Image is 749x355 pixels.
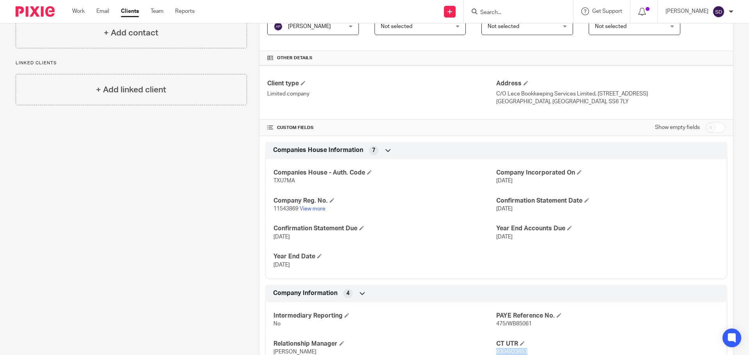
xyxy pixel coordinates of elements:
[104,27,158,39] h4: + Add contact
[300,206,325,212] a: View more
[16,60,247,66] p: Linked clients
[496,98,725,106] p: [GEOGRAPHIC_DATA], [GEOGRAPHIC_DATA], SS6 7LY
[151,7,163,15] a: Team
[16,6,55,17] img: Pixie
[372,147,375,154] span: 7
[273,312,496,320] h4: Intermediary Reporting
[96,7,109,15] a: Email
[277,55,312,61] span: Other details
[496,321,532,327] span: 475/WB85061
[273,169,496,177] h4: Companies House - Auth. Code
[488,24,519,29] span: Not selected
[273,146,363,154] span: Companies House Information
[712,5,725,18] img: svg%3E
[273,178,295,184] span: TXU7MA
[273,321,280,327] span: No
[96,84,166,96] h4: + Add linked client
[595,24,627,29] span: Not selected
[496,90,725,98] p: C/O Lece Bookkeeping Services Limited, [STREET_ADDRESS]
[496,178,513,184] span: [DATE]
[346,290,350,297] span: 4
[496,224,719,233] h4: Year End Accounts Due
[592,9,622,14] span: Get Support
[273,206,298,212] span: 11543869
[496,234,513,240] span: [DATE]
[273,234,290,240] span: [DATE]
[267,90,496,98] p: Limited company
[267,79,496,88] h4: Client type
[496,169,719,177] h4: Company Incorporated On
[121,7,139,15] a: Clients
[381,24,412,29] span: Not selected
[496,340,719,348] h4: CT UTR
[273,224,496,233] h4: Confirmation Statement Due
[175,7,195,15] a: Reports
[479,9,550,16] input: Search
[666,7,708,15] p: [PERSON_NAME]
[267,125,496,131] h4: CUSTOM FIELDS
[273,262,290,268] span: [DATE]
[273,289,337,297] span: Company Information
[273,340,496,348] h4: Relationship Manager
[273,349,316,355] span: [PERSON_NAME]
[273,253,496,261] h4: Year End Date
[288,24,331,29] span: [PERSON_NAME]
[496,197,719,205] h4: Confirmation Statement Date
[273,22,283,31] img: svg%3E
[496,349,527,355] span: 9304923653
[655,124,700,131] label: Show empty fields
[273,197,496,205] h4: Company Reg. No.
[496,79,725,88] h4: Address
[496,206,513,212] span: [DATE]
[496,312,719,320] h4: PAYE Reference No.
[72,7,85,15] a: Work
